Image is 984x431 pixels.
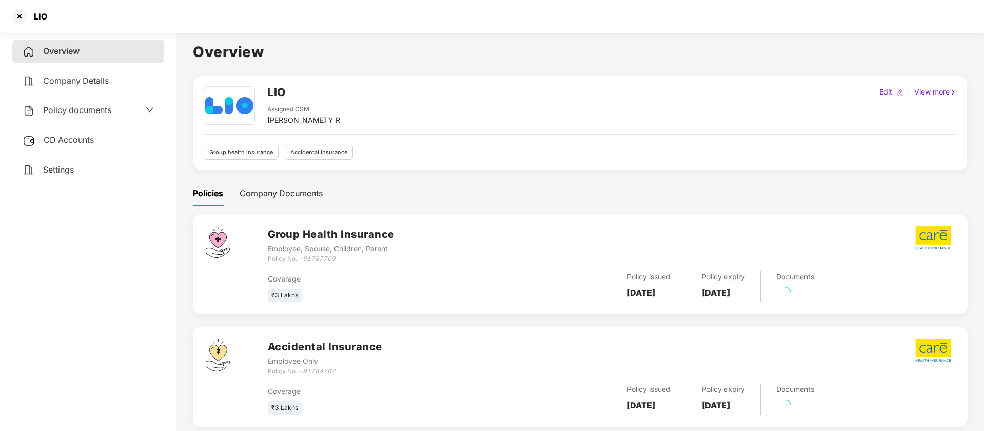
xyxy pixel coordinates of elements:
[268,254,395,264] div: Policy No. -
[781,287,791,296] span: loading
[702,288,730,298] b: [DATE]
[627,288,655,298] b: [DATE]
[906,86,912,98] div: |
[776,384,814,395] div: Documents
[268,401,302,415] div: ₹3 Lakhs
[268,243,395,254] div: Employee, Spouse, Children, Parent
[205,339,230,371] img: svg+xml;base64,PHN2ZyB4bWxucz0iaHR0cDovL3d3dy53My5vcmcvMjAwMC9zdmciIHdpZHRoPSI0OS4zMjEiIGhlaWdodD...
[950,89,957,96] img: rightIcon
[43,105,111,115] span: Policy documents
[627,271,671,283] div: Policy issued
[23,164,35,176] img: svg+xml;base64,PHN2ZyB4bWxucz0iaHR0cDovL3d3dy53My5vcmcvMjAwMC9zdmciIHdpZHRoPSIyNCIgaGVpZ2h0PSIyNC...
[303,367,336,375] i: 91784767
[23,105,35,117] img: svg+xml;base64,PHN2ZyB4bWxucz0iaHR0cDovL3d3dy53My5vcmcvMjAwMC9zdmciIHdpZHRoPSIyNCIgaGVpZ2h0PSIyNC...
[205,227,230,258] img: svg+xml;base64,PHN2ZyB4bWxucz0iaHR0cDovL3d3dy53My5vcmcvMjAwMC9zdmciIHdpZHRoPSI0Ny43MTQiIGhlaWdodD...
[776,271,814,283] div: Documents
[877,86,894,98] div: Edit
[912,86,959,98] div: View more
[28,11,47,22] div: LIO
[268,367,382,377] div: Policy No. -
[627,384,671,395] div: Policy issued
[43,164,74,175] span: Settings
[896,89,903,96] img: editIcon
[44,135,94,145] span: CD Accounts
[23,46,35,58] img: svg+xml;base64,PHN2ZyB4bWxucz0iaHR0cDovL3d3dy53My5vcmcvMjAwMC9zdmciIHdpZHRoPSIyNCIgaGVpZ2h0PSIyNC...
[702,271,745,283] div: Policy expiry
[23,75,35,87] img: svg+xml;base64,PHN2ZyB4bWxucz0iaHR0cDovL3d3dy53My5vcmcvMjAwMC9zdmciIHdpZHRoPSIyNCIgaGVpZ2h0PSIyNC...
[205,87,253,124] img: swific-logo.jpg
[204,145,279,160] div: Group health insurance
[268,386,497,397] div: Coverage
[268,227,395,242] h3: Group Health Insurance
[627,400,655,410] b: [DATE]
[702,400,730,410] b: [DATE]
[146,106,154,114] span: down
[193,187,223,200] div: Policies
[702,384,745,395] div: Policy expiry
[23,135,35,147] img: svg+xml;base64,PHN2ZyB3aWR0aD0iMjUiIGhlaWdodD0iMjQiIHZpZXdCb3g9IjAgMCAyNSAyNCIgZmlsbD0ibm9uZSIgeG...
[915,338,952,362] img: care.png
[43,76,109,86] span: Company Details
[268,339,382,355] h3: Accidental Insurance
[267,105,340,115] div: Assigned CSM
[268,289,302,303] div: ₹3 Lakhs
[915,226,952,250] img: care.png
[193,41,968,63] h1: Overview
[267,115,340,126] div: [PERSON_NAME] Y R
[781,400,791,409] span: loading
[268,273,497,285] div: Coverage
[43,46,80,56] span: Overview
[267,84,286,101] h2: LIO
[240,187,323,200] div: Company Documents
[285,145,353,160] div: Accidental insurance
[303,255,336,263] i: 91787709
[268,355,382,367] div: Employee Only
